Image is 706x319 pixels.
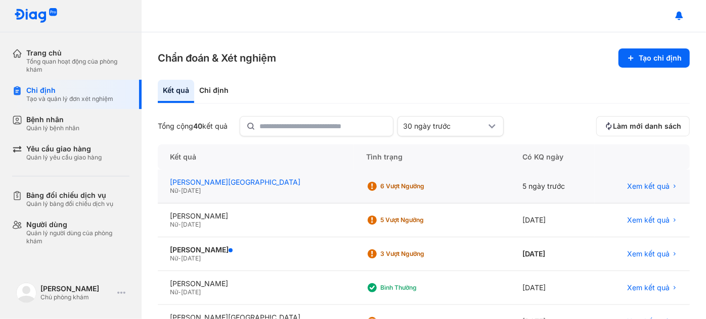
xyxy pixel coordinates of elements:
div: [DATE] [510,271,595,305]
div: [PERSON_NAME] [170,279,342,288]
div: Quản lý bệnh nhân [26,124,79,132]
img: logo [16,283,36,303]
div: 5 ngày trước [510,170,595,203]
span: - [178,187,181,194]
div: [DATE] [510,203,595,237]
div: Kết quả [158,144,354,170]
div: Tình trạng [354,144,510,170]
span: [DATE] [181,221,201,228]
div: Quản lý yêu cầu giao hàng [26,153,102,162]
div: [DATE] [510,237,595,271]
div: 5 Vượt ngưỡng [380,216,461,224]
div: Chỉ định [26,86,113,95]
div: [PERSON_NAME] [40,284,113,293]
span: [DATE] [181,254,201,262]
h3: Chẩn đoán & Xét nghiệm [158,51,276,65]
span: Xem kết quả [627,182,670,191]
div: Tổng quan hoạt động của phòng khám [26,58,129,74]
button: Làm mới danh sách [596,116,690,136]
div: [PERSON_NAME] [170,245,342,254]
button: Tạo chỉ định [619,48,690,68]
span: [DATE] [181,288,201,296]
span: 40 [193,122,202,130]
div: 3 Vượt ngưỡng [380,250,461,258]
div: Bảng đối chiếu dịch vụ [26,191,113,200]
div: 30 ngày trước [403,122,486,131]
span: Xem kết quả [627,249,670,258]
div: Quản lý bảng đối chiếu dịch vụ [26,200,113,208]
span: Nữ [170,221,178,228]
span: Làm mới danh sách [613,122,681,131]
span: - [178,254,181,262]
span: [DATE] [181,187,201,194]
div: Bệnh nhân [26,115,79,124]
div: 6 Vượt ngưỡng [380,182,461,190]
div: Kết quả [158,80,194,103]
span: Xem kết quả [627,283,670,292]
div: Bình thường [380,284,461,292]
div: Yêu cầu giao hàng [26,144,102,153]
div: Tổng cộng kết quả [158,122,228,131]
span: Xem kết quả [627,216,670,225]
div: Có KQ ngày [510,144,595,170]
div: [PERSON_NAME][GEOGRAPHIC_DATA] [170,178,342,187]
div: Quản lý người dùng của phòng khám [26,229,129,245]
span: Nữ [170,288,178,296]
div: Người dùng [26,220,129,229]
div: Chủ phòng khám [40,293,113,301]
div: Trang chủ [26,48,129,58]
span: - [178,221,181,228]
div: Chỉ định [194,80,234,103]
span: - [178,288,181,296]
div: Tạo và quản lý đơn xét nghiệm [26,95,113,103]
img: logo [14,8,58,24]
span: Nữ [170,254,178,262]
span: Nữ [170,187,178,194]
div: [PERSON_NAME] [170,211,342,221]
